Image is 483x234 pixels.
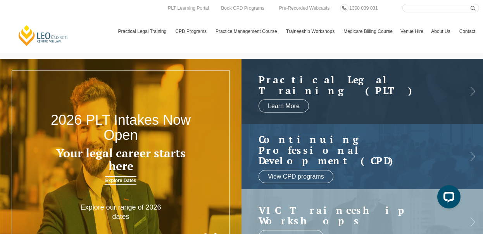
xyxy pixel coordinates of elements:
[277,4,332,12] a: Pre-Recorded Webcasts
[212,20,282,43] a: Practice Management Course
[282,20,340,43] a: Traineeship Workshops
[48,112,193,143] h2: 2026 PLT Intakes Now Open
[455,20,479,43] a: Contact
[259,205,450,226] a: VIC Traineeship Workshops
[259,134,450,166] a: Continuing ProfessionalDevelopment (CPD)
[72,203,169,221] p: Explore our range of 2026 dates
[17,24,69,46] a: [PERSON_NAME] Centre for Law
[114,20,172,43] a: Practical Legal Training
[219,4,266,12] a: Book CPD Programs
[166,4,211,12] a: PLT Learning Portal
[259,170,333,183] a: View CPD programs
[48,147,193,172] h3: Your legal career starts here
[259,74,450,96] a: Practical LegalTraining (PLT)
[431,182,464,215] iframe: LiveChat chat widget
[259,100,309,113] a: Learn More
[259,74,450,96] h2: Practical Legal Training (PLT)
[171,20,212,43] a: CPD Programs
[349,5,378,11] span: 1300 039 031
[259,134,450,166] h2: Continuing Professional Development (CPD)
[397,20,427,43] a: Venue Hire
[340,20,397,43] a: Medicare Billing Course
[427,20,455,43] a: About Us
[347,4,379,12] a: 1300 039 031
[105,176,136,185] a: Explore Dates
